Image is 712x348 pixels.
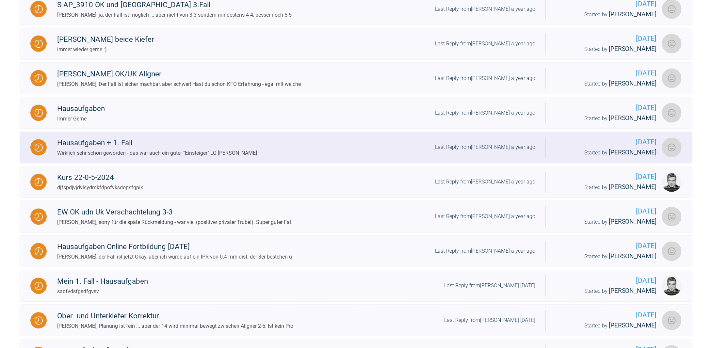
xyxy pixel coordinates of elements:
[20,270,692,302] a: WaitingMein 1. Fall - HausaufgabensadfvdsfgsdfgvsvLast Reply from[PERSON_NAME] [DATE][DATE]Starte...
[609,218,657,226] span: [PERSON_NAME]
[557,241,657,252] span: [DATE]
[57,218,291,227] div: [PERSON_NAME], sorry für die späte Rückmeldung - war viel (positiver privater Trubel). Super gute...
[662,34,682,54] img: Silvio Bopp
[435,74,535,83] div: Last Reply from [PERSON_NAME] a year ago
[557,286,657,296] div: Started by
[57,253,292,261] div: [PERSON_NAME], der Fall ist jetzt Okay, aber ich würde auf ein IPR von 0.4 mm dist. der 3ér beste...
[557,44,657,54] div: Started by
[609,183,657,191] span: [PERSON_NAME]
[57,11,292,19] div: [PERSON_NAME], ja, der Fall ist möglich ... aber nicht von 3-3 sondern mindestens 4-4, besser noc...
[35,178,43,186] img: Waiting
[444,316,535,325] div: Last Reply from [PERSON_NAME] [DATE]
[557,217,657,227] div: Started by
[57,184,143,192] div: djfspdjvjdvlsydmkfdpofvksdopsfgpik
[557,33,657,44] span: [DATE]
[57,103,105,115] div: Hausaufgaben
[609,149,657,156] span: [PERSON_NAME]
[557,321,657,331] div: Started by
[20,62,692,94] a: Waiting[PERSON_NAME] OK/UK Aligner[PERSON_NAME], Der Fall ist sicher machbar, aber schwer! Hast d...
[35,144,43,152] img: Waiting
[435,109,535,117] div: Last Reply from [PERSON_NAME] a year ago
[57,137,257,149] div: Hausaufgaben + 1. Fall
[435,5,535,13] div: Last Reply from [PERSON_NAME] a year ago
[35,247,43,256] img: Waiting
[435,247,535,256] div: Last Reply from [PERSON_NAME] a year ago
[662,242,682,261] img: Ramona Krapf
[20,305,692,337] a: WaitingOber- und Unterkiefer Korrektur[PERSON_NAME], Planung ist fein ... aber der 14 wird minima...
[57,149,257,158] div: Wirklich sehr schön geworden - das war auch ein guter "Einsteiger" LG [PERSON_NAME]
[20,132,692,164] a: WaitingHausaufgaben + 1. FallWirklich sehr schön geworden - das war auch ein guter "Einsteiger" L...
[435,143,535,152] div: Last Reply from [PERSON_NAME] a year ago
[557,276,657,286] span: [DATE]
[557,113,657,123] div: Started by
[609,287,657,295] span: [PERSON_NAME]
[662,276,682,296] img: Jens Dr. Nolte
[444,282,535,290] div: Last Reply from [PERSON_NAME] [DATE]
[435,213,535,221] div: Last Reply from [PERSON_NAME] a year ago
[557,9,657,20] div: Started by
[20,97,692,129] a: WaitingHausaufgabenImmer GerneLast Reply from[PERSON_NAME] a year ago[DATE]Started by [PERSON_NAM...
[20,235,692,267] a: WaitingHausaufgaben Online Fortbildung [DATE][PERSON_NAME], der Fall ist jetzt Okay, aber ich wür...
[557,68,657,79] span: [DATE]
[35,317,43,325] img: Waiting
[557,182,657,193] div: Started by
[435,178,535,186] div: Last Reply from [PERSON_NAME] a year ago
[35,109,43,117] img: Waiting
[57,288,148,296] div: sadfvdsfgsdfgvsv
[557,172,657,182] span: [DATE]
[557,252,657,262] div: Started by
[609,80,657,87] span: [PERSON_NAME]
[20,28,692,60] a: Waiting[PERSON_NAME] beide Kieferimmer wieder gerne :)Last Reply from[PERSON_NAME] a year ago[DAT...
[57,310,293,322] div: Ober- und Unterkiefer Korrektur
[35,213,43,221] img: Waiting
[609,253,657,260] span: [PERSON_NAME]
[35,282,43,290] img: Waiting
[662,172,682,192] img: Jens Dr. Nolte
[57,68,301,80] div: [PERSON_NAME] OK/UK Aligner
[35,74,43,83] img: Waiting
[57,115,105,123] div: Immer Gerne
[57,172,143,184] div: Kurs 22-0-5-2024
[609,114,657,122] span: [PERSON_NAME]
[57,241,292,253] div: Hausaufgaben Online Fortbildung [DATE]
[35,40,43,48] img: Waiting
[609,322,657,329] span: [PERSON_NAME]
[557,137,657,148] span: [DATE]
[662,207,682,227] img: Ramona Krapf
[662,69,682,88] img: Ramona Krapf
[662,103,682,123] img: Andreas Blank
[57,207,291,218] div: EW OK udn Uk Verschachtelung 3-3
[557,103,657,113] span: [DATE]
[35,5,43,13] img: Waiting
[20,201,692,233] a: WaitingEW OK udn Uk Verschachtelung 3-3[PERSON_NAME], sorry für die späte Rückmeldung - war viel ...
[662,311,682,330] img: Detlef Schulz
[557,310,657,321] span: [DATE]
[57,322,293,331] div: [PERSON_NAME], Planung ist fein ... aber der 14 wird minimal bewegt zwischen Aligner 2-5. Ist kei...
[57,34,154,45] div: [PERSON_NAME] beide Kiefer
[557,148,657,158] div: Started by
[57,80,301,88] div: [PERSON_NAME], Der Fall ist sicher machbar, aber schwer! Hast du schon KFO Erfahrung - egal mit w...
[435,40,535,48] div: Last Reply from [PERSON_NAME] a year ago
[609,10,657,18] span: [PERSON_NAME]
[557,206,657,217] span: [DATE]
[57,45,154,54] div: immer wieder gerne :)
[57,276,148,288] div: Mein 1. Fall - Hausaufgaben
[609,45,657,53] span: [PERSON_NAME]
[557,79,657,89] div: Started by
[662,138,682,157] img: Peter Santoro
[20,166,692,198] a: WaitingKurs 22-0-5-2024djfspdjvjdvlsydmkfdpofvksdopsfgpikLast Reply from[PERSON_NAME] a year ago[...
